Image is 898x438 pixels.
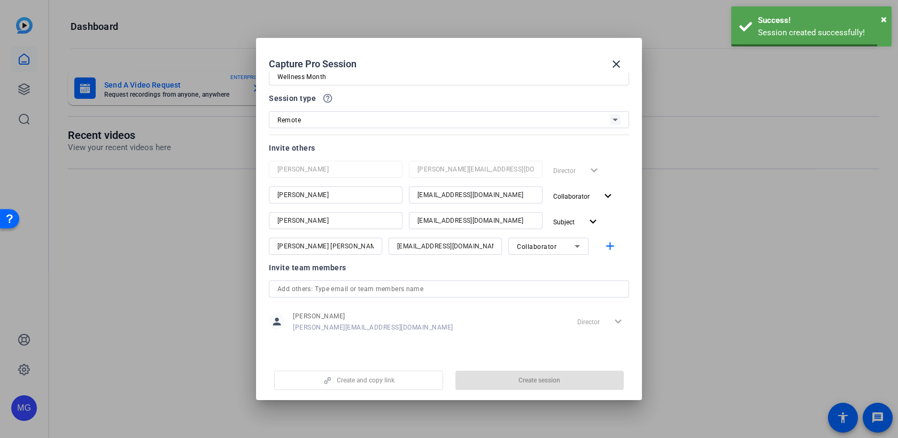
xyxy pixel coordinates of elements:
button: Close [881,11,887,27]
div: Session created successfully! [758,27,884,39]
input: Add others: Type email or team members name [277,283,621,295]
input: Email... [417,163,534,176]
span: Session type [269,92,316,105]
mat-icon: close [610,58,623,71]
div: Invite others [269,142,629,154]
input: Name... [277,240,374,253]
mat-icon: person [269,314,285,330]
span: Collaborator [553,193,590,200]
span: Collaborator [517,243,556,251]
span: [PERSON_NAME][EMAIL_ADDRESS][DOMAIN_NAME] [293,323,453,332]
input: Name... [277,189,394,201]
span: [PERSON_NAME] [293,312,453,320]
mat-icon: expand_more [586,215,600,229]
span: Subject [553,218,575,226]
input: Name... [277,163,394,176]
input: Email... [417,214,534,227]
span: × [881,13,887,26]
input: Name... [277,214,394,227]
input: Email... [417,189,534,201]
div: Invite team members [269,261,629,274]
mat-icon: expand_more [601,190,615,203]
div: Success! [758,14,884,27]
mat-icon: add [603,240,617,253]
button: Subject [549,212,604,231]
mat-icon: help_outline [322,93,333,104]
div: Capture Pro Session [269,51,629,77]
input: Email... [397,240,493,253]
button: Collaborator [549,186,619,206]
input: Enter Session Name [277,71,621,83]
span: Remote [277,116,301,124]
